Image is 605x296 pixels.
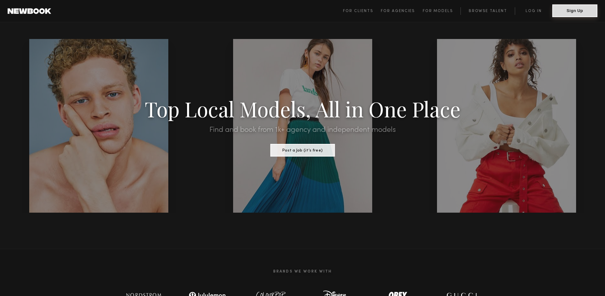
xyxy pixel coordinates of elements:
[423,7,461,15] a: For Models
[381,9,415,13] span: For Agencies
[515,7,552,15] a: Log in
[423,9,453,13] span: For Models
[343,9,373,13] span: For Clients
[270,146,335,153] a: Post a Job (it’s free)
[343,7,381,15] a: For Clients
[552,4,597,17] button: Sign Up
[45,99,560,119] h1: Top Local Models, All in One Place
[381,7,422,15] a: For Agencies
[112,262,493,281] h2: Brands We Work With
[270,144,335,157] button: Post a Job (it’s free)
[45,126,560,134] h2: Find and book from 1k+ agency and independent models
[460,7,515,15] a: Browse Talent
